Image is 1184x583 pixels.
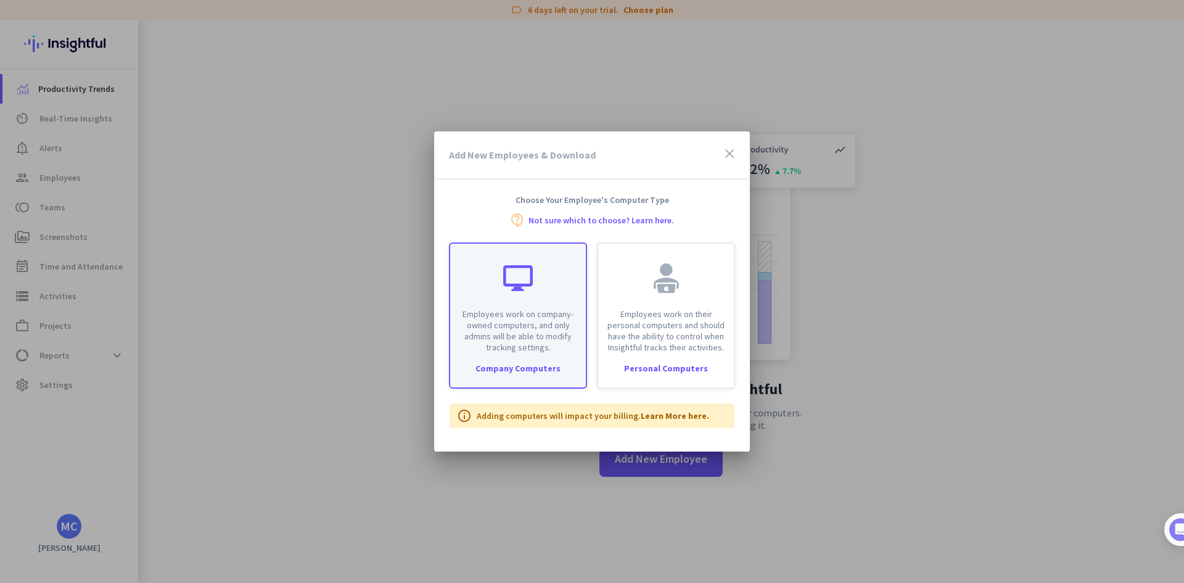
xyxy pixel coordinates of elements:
div: Company Computers [450,364,586,373]
i: info [457,408,472,423]
p: Employees work on company-owned computers, and only admins will be able to modify tracking settings. [458,308,578,353]
i: contact_support [510,213,525,228]
p: Adding computers will impact your billing. [477,410,709,422]
a: Not sure which to choose? Learn here. [528,216,674,225]
div: Personal Computers [598,364,734,373]
i: close [722,146,737,161]
h4: Choose Your Employee's Computer Type [434,194,750,205]
h3: Add New Employees & Download [449,150,596,160]
a: Learn More here. [641,410,709,421]
p: Employees work on their personal computers and should have the ability to control when Insightful... [606,308,726,353]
